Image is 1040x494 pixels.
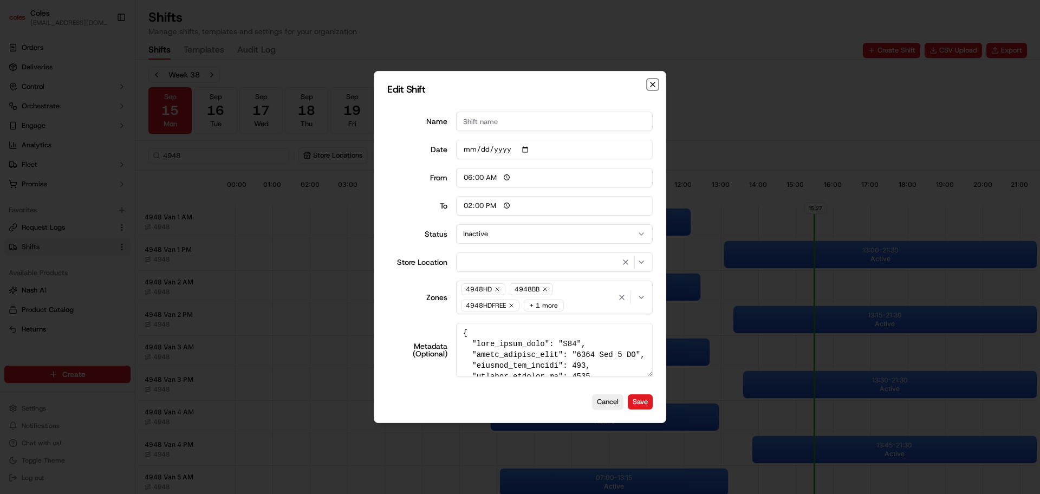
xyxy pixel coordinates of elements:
[37,114,137,123] div: We're available if you need us!
[387,174,447,181] div: From
[628,394,653,409] button: Save
[11,43,197,61] p: Welcome 👋
[92,158,100,167] div: 💻
[466,301,506,310] span: 4948HDFREE
[387,294,447,301] label: Zones
[22,157,83,168] span: Knowledge Base
[76,183,131,192] a: Powered byPylon
[387,258,447,266] label: Store Location
[6,153,87,172] a: 📗Knowledge Base
[28,70,195,81] input: Got a question? Start typing here...
[387,342,447,357] label: Metadata (Optional)
[184,107,197,120] button: Start new chat
[466,285,492,294] span: 4948HD
[11,11,32,32] img: Nash
[456,281,653,314] button: 4948HD4948BB4948HDFREE+ 1 more
[108,184,131,192] span: Pylon
[387,84,653,94] h2: Edit Shift
[387,202,447,210] div: To
[37,103,178,114] div: Start new chat
[456,112,653,131] input: Shift name
[102,157,174,168] span: API Documentation
[387,146,447,153] label: Date
[387,118,447,125] label: Name
[11,158,19,167] div: 📗
[524,300,564,311] div: + 1 more
[87,153,178,172] a: 💻API Documentation
[11,103,30,123] img: 1736555255976-a54dd68f-1ca7-489b-9aae-adbdc363a1c4
[515,285,539,294] span: 4948BB
[387,230,447,238] label: Status
[592,394,623,409] button: Cancel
